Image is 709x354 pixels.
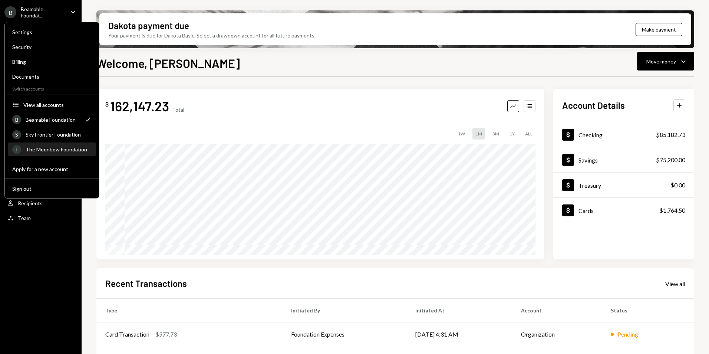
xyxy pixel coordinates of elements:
[4,6,16,18] div: B
[12,166,92,172] div: Apply for a new account
[659,206,685,215] div: $1,764.50
[8,182,96,196] button: Sign out
[5,85,99,92] div: Switch accounts
[105,277,187,289] h2: Recent Transactions
[507,128,518,140] div: 1Y
[8,70,96,83] a: Documents
[553,122,694,147] a: Checking$85,182.73
[455,128,468,140] div: 1W
[12,29,92,35] div: Settings
[21,6,65,19] div: Beamable Foundat...
[12,186,92,192] div: Sign out
[18,215,31,221] div: Team
[553,147,694,172] a: Savings$75,200.00
[636,23,682,36] button: Make payment
[646,58,676,65] div: Move money
[8,98,96,112] button: View all accounts
[656,155,685,164] div: $75,200.00
[12,145,21,154] div: T
[522,128,535,140] div: ALL
[23,102,92,108] div: View all accounts
[26,146,92,153] div: The Moonbow Foundation
[512,322,602,346] td: Organization
[562,99,625,111] h2: Account Details
[96,299,282,322] th: Type
[670,181,685,190] div: $0.00
[553,173,694,197] a: Treasury$0.00
[26,117,80,123] div: Beamable Foundation
[12,44,92,50] div: Security
[172,106,184,113] div: Total
[282,299,406,322] th: Initiated By
[4,196,77,210] a: Recipients
[8,128,96,141] a: SSky Frontier Foundation
[665,280,685,288] div: View all
[656,130,685,139] div: $85,182.73
[8,55,96,68] a: Billing
[406,299,512,322] th: Initiated At
[578,131,603,138] div: Checking
[108,32,316,39] div: Your payment is due for Dakota Basic. Select a drawdown account for all future payments.
[12,130,21,139] div: S
[602,299,694,322] th: Status
[578,207,594,214] div: Cards
[4,211,77,224] a: Team
[553,198,694,223] a: Cards$1,764.50
[18,200,43,206] div: Recipients
[578,157,598,164] div: Savings
[282,322,406,346] td: Foundation Expenses
[105,330,149,339] div: Card Transaction
[512,299,602,322] th: Account
[472,128,485,140] div: 1M
[406,322,512,346] td: [DATE] 4:31 AM
[489,128,502,140] div: 3M
[26,131,92,138] div: Sky Frontier Foundation
[617,330,638,339] div: Pending
[12,73,92,80] div: Documents
[12,59,92,65] div: Billing
[108,19,189,32] div: Dakota payment due
[8,163,96,176] button: Apply for a new account
[12,115,21,124] div: B
[637,52,694,71] button: Move money
[578,182,601,189] div: Treasury
[8,25,96,39] a: Settings
[8,142,96,156] a: TThe Moonbow Foundation
[105,101,109,108] div: $
[110,98,169,114] div: 162,147.23
[665,279,685,288] a: View all
[8,40,96,53] a: Security
[96,56,240,71] h1: Welcome, [PERSON_NAME]
[155,330,177,339] div: $577.73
